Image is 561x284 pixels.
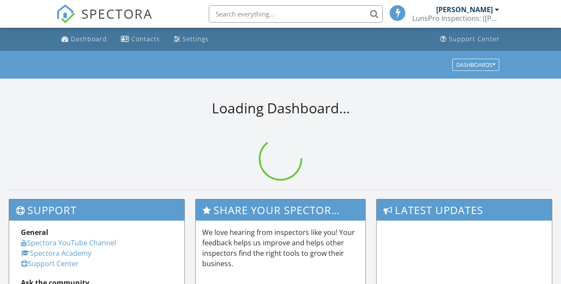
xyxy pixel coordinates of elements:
[21,248,91,258] a: Spectora Academy
[377,199,552,221] h3: Latest Updates
[21,228,48,237] strong: General
[56,4,75,23] img: The Best Home Inspection Software - Spectora
[131,35,160,43] div: Contacts
[449,35,500,43] div: Support Center
[71,35,107,43] div: Dashboard
[196,199,366,221] h3: Share Your Spectora Experience
[117,31,164,47] a: Contacts
[456,62,495,68] div: Dashboards
[21,238,116,248] a: Spectora YouTube Channel
[436,5,493,14] div: [PERSON_NAME]
[21,259,79,268] a: Support Center
[170,31,212,47] a: Settings
[183,35,209,43] div: Settings
[81,4,153,23] span: SPECTORA
[452,59,499,71] button: Dashboards
[58,31,110,47] a: Dashboard
[437,31,503,47] a: Support Center
[56,12,153,30] a: SPECTORA
[412,14,499,23] div: LunsPro Inspections: (Charlotte)
[209,5,383,23] input: Search everything...
[202,227,359,269] p: We love hearing from inspectors like you! Your feedback helps us improve and helps other inspecto...
[9,199,184,221] h3: Support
